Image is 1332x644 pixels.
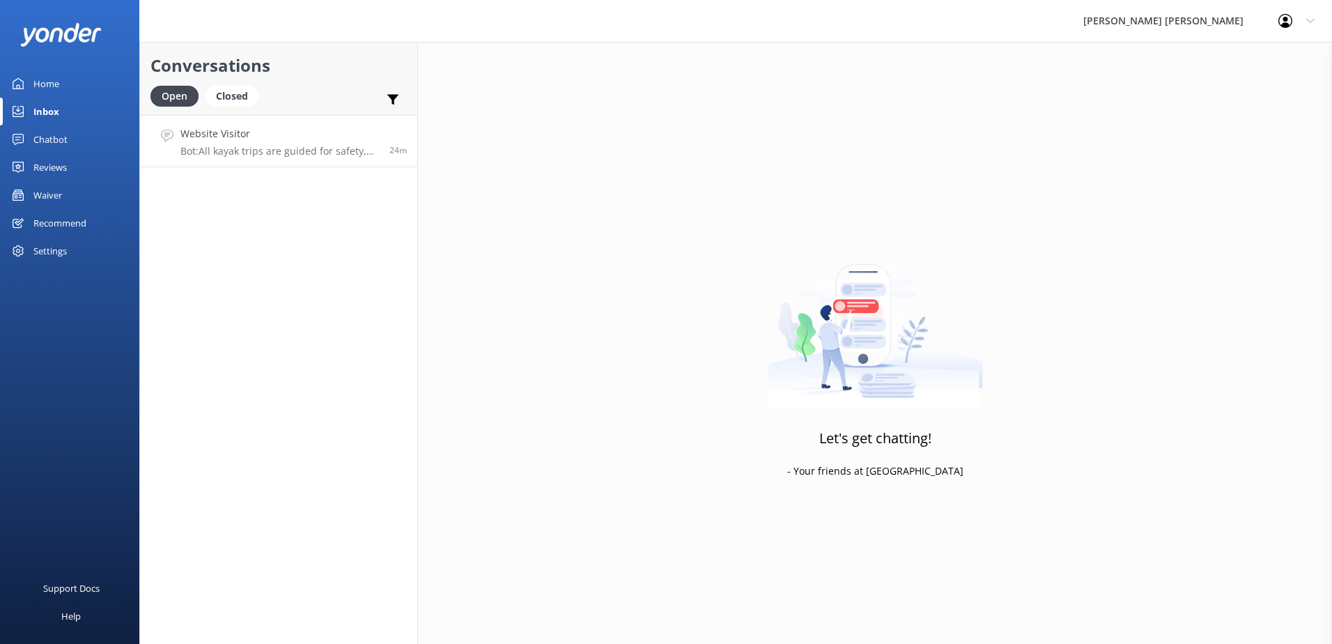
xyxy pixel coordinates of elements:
[150,52,407,79] h2: Conversations
[33,98,59,125] div: Inbox
[33,125,68,153] div: Chatbot
[150,86,199,107] div: Open
[43,574,100,602] div: Support Docs
[150,88,206,103] a: Open
[33,209,86,237] div: Recommend
[206,86,258,107] div: Closed
[33,153,67,181] div: Reviews
[140,115,417,167] a: Website VisitorBot:All kayak trips are guided for safety, and self-guided rentals are not offered...
[787,463,963,479] p: - Your friends at [GEOGRAPHIC_DATA]
[33,181,62,209] div: Waiver
[819,427,931,450] h3: Let's get chatting!
[21,23,101,46] img: yonder-white-logo.png
[33,70,59,98] div: Home
[180,126,379,141] h4: Website Visitor
[389,144,407,156] span: 08:55am 19-Aug-2025 (UTC +12:00) Pacific/Auckland
[180,145,379,158] p: Bot: All kayak trips are guided for safety, and self-guided rentals are not offered. You can book...
[768,235,983,409] img: artwork of a man stealing a conversation from at giant smartphone
[33,237,67,265] div: Settings
[206,88,265,103] a: Closed
[61,602,81,630] div: Help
